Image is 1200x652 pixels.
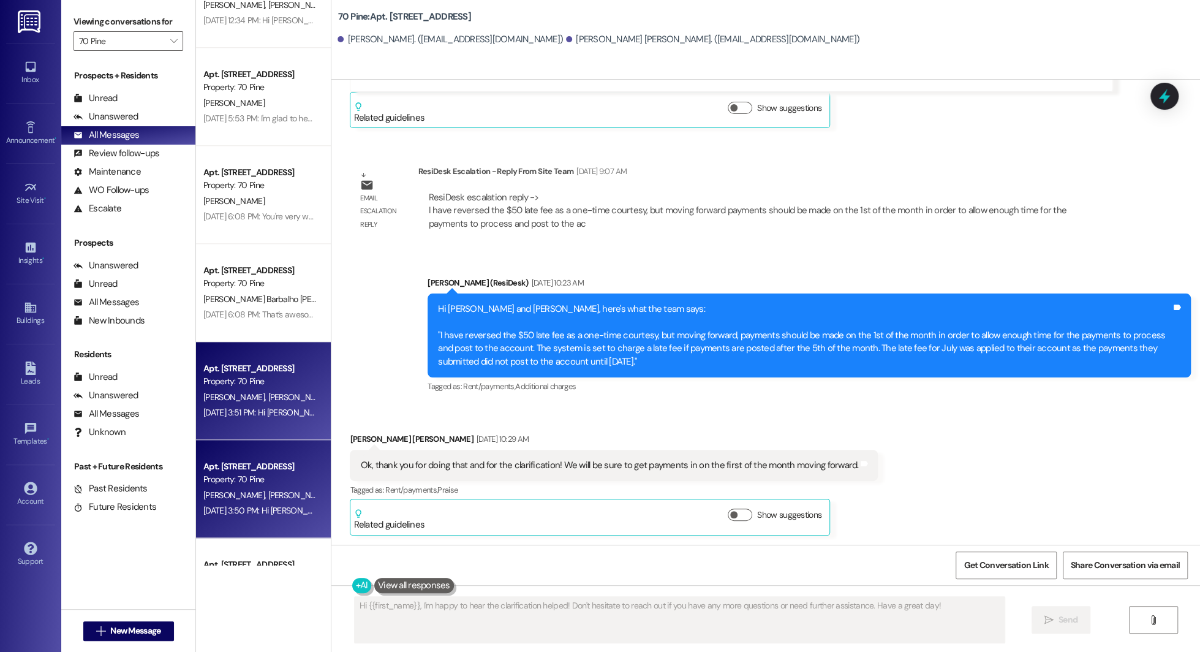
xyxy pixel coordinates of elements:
[515,381,576,392] span: Additional charges
[360,459,858,472] div: Ok, thank you for doing that and for the clarification! We will be sure to get payments in on the...
[757,509,821,521] label: Show suggestions
[18,10,43,33] img: ResiDesk Logo
[6,177,55,210] a: Site Visit •
[79,31,164,51] input: All communities
[428,377,1191,395] div: Tagged as:
[529,276,584,289] div: [DATE] 10:23 AM
[203,375,317,388] div: Property: 70 Pine
[74,314,145,327] div: New Inbounds
[203,166,317,179] div: Apt. [STREET_ADDRESS]
[1044,615,1054,625] i: 
[385,485,437,495] span: Rent/payments ,
[268,392,330,403] span: [PERSON_NAME]
[338,10,470,23] b: 70 Pine: Apt. [STREET_ADDRESS]
[338,33,563,46] div: [PERSON_NAME]. ([EMAIL_ADDRESS][DOMAIN_NAME])
[6,538,55,571] a: Support
[74,129,139,142] div: All Messages
[74,278,118,290] div: Unread
[355,597,1005,643] textarea: Hi {{first_name}}, I'm happy to hear the clarification helped! Don't hesitate to reach out if you...
[203,113,591,124] div: [DATE] 5:53 PM: I'm glad to hear that! If you need anything else, just let us know. Have a fantas...
[74,110,138,123] div: Unanswered
[47,435,49,444] span: •
[74,184,149,197] div: WO Follow-ups
[566,33,859,46] div: [PERSON_NAME] [PERSON_NAME]. ([EMAIL_ADDRESS][DOMAIN_NAME])
[203,473,317,486] div: Property: 70 Pine
[438,303,1171,368] div: Hi [PERSON_NAME] and [PERSON_NAME], here's what the team says: "I have reversed the $50 late fee ...
[74,165,141,178] div: Maintenance
[203,68,317,81] div: Apt. [STREET_ADDRESS]
[203,294,364,305] span: [PERSON_NAME] Barbalho [PERSON_NAME]
[360,192,408,231] div: Email escalation reply
[74,147,159,160] div: Review follow-ups
[6,358,55,391] a: Leads
[74,408,139,420] div: All Messages
[74,259,138,272] div: Unanswered
[203,490,268,501] span: [PERSON_NAME]
[44,194,46,203] span: •
[350,433,878,450] div: [PERSON_NAME] [PERSON_NAME]
[203,264,317,277] div: Apt. [STREET_ADDRESS]
[6,418,55,451] a: Templates •
[463,381,515,392] span: Rent/payments ,
[203,558,317,571] div: Apt. [STREET_ADDRESS]
[353,102,425,124] div: Related guidelines
[55,134,56,143] span: •
[61,237,195,249] div: Prospects
[203,81,317,94] div: Property: 70 Pine
[1071,559,1180,572] span: Share Conversation via email
[203,460,317,473] div: Apt. [STREET_ADDRESS]
[353,509,425,531] div: Related guidelines
[757,102,821,115] label: Show suggestions
[203,362,317,375] div: Apt. [STREET_ADDRESS]
[203,277,317,290] div: Property: 70 Pine
[1032,606,1091,634] button: Send
[74,202,121,215] div: Escalate
[170,36,177,46] i: 
[437,485,458,495] span: Praise
[350,481,878,499] div: Tagged as:
[1149,615,1158,625] i: 
[428,191,1066,230] div: ResiDesk escalation reply -> I have reversed the $50 late fee as a one-time courtesy, but moving ...
[1058,613,1077,626] span: Send
[6,478,55,511] a: Account
[964,559,1048,572] span: Get Conversation Link
[74,12,183,31] label: Viewing conversations for
[1063,552,1188,579] button: Share Conversation via email
[203,179,317,192] div: Property: 70 Pine
[96,626,105,636] i: 
[74,296,139,309] div: All Messages
[61,348,195,361] div: Residents
[74,371,118,384] div: Unread
[268,490,330,501] span: [PERSON_NAME]
[203,97,265,108] span: [PERSON_NAME]
[203,505,894,516] div: [DATE] 3:50 PM: Hi [PERSON_NAME]! I'm glad to hear that the latest work order was completed to yo...
[6,56,55,89] a: Inbox
[6,237,55,270] a: Insights •
[573,165,627,178] div: [DATE] 9:07 AM
[61,460,195,473] div: Past + Future Residents
[42,254,44,263] span: •
[6,297,55,330] a: Buildings
[74,501,156,514] div: Future Residents
[61,69,195,82] div: Prospects + Residents
[74,482,148,495] div: Past Residents
[203,392,268,403] span: [PERSON_NAME]
[418,165,1113,182] div: ResiDesk Escalation - Reply From Site Team
[74,389,138,402] div: Unanswered
[203,195,265,207] span: [PERSON_NAME]
[74,92,118,105] div: Unread
[203,211,337,222] div: [DATE] 6:08 PM: You're very welcome!
[203,407,638,418] div: [DATE] 3:51 PM: Hi [PERSON_NAME], glad to hear the clarification helped! If anything else pops up...
[956,552,1056,579] button: Get Conversation Link
[110,624,160,637] span: New Message
[74,426,126,439] div: Unknown
[428,276,1191,294] div: [PERSON_NAME] (ResiDesk)
[83,621,174,641] button: New Message
[474,433,529,445] div: [DATE] 10:29 AM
